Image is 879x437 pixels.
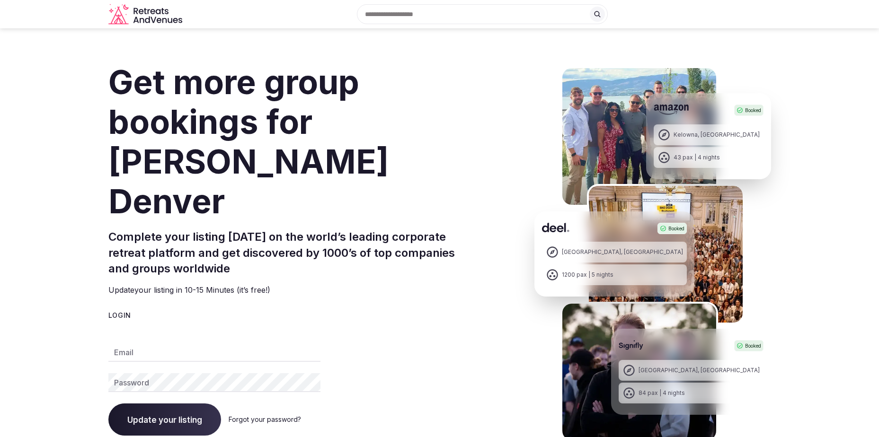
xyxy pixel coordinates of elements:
div: Login [108,311,477,320]
img: Amazon Kelowna Retreat [560,66,718,207]
div: [GEOGRAPHIC_DATA], [GEOGRAPHIC_DATA] [639,367,760,375]
div: 1200 pax | 5 nights [562,271,613,279]
div: [GEOGRAPHIC_DATA], [GEOGRAPHIC_DATA] [562,248,683,256]
img: Deel Spain Retreat [587,184,745,324]
div: Booked [734,105,764,116]
a: Visit the homepage [108,4,184,25]
h2: Complete your listing [DATE] on the world’s leading corporate retreat platform and get discovered... [108,229,477,277]
div: 43 pax | 4 nights [674,154,720,162]
p: Update your listing in 10-15 Minutes (it’s free!) [108,284,477,296]
a: Forgot your password? [229,415,301,423]
div: Kelowna, [GEOGRAPHIC_DATA] [674,131,760,139]
svg: Retreats and Venues company logo [108,4,184,25]
div: Booked [734,340,764,351]
h1: Get more group bookings for [PERSON_NAME] Denver [108,62,477,221]
span: Update your listing [127,415,202,424]
div: 84 pax | 4 nights [639,389,685,397]
div: Booked [657,223,687,234]
button: Update your listing [108,403,221,436]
